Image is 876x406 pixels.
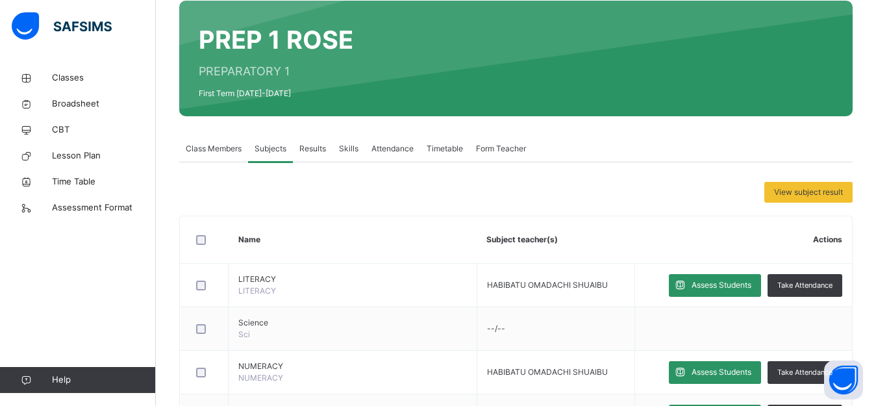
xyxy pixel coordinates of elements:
span: Timetable [427,143,463,155]
span: NUMERACY [238,361,467,372]
span: Broadsheet [52,97,156,110]
span: LITERACY [238,273,467,285]
span: Form Teacher [476,143,526,155]
span: Subjects [255,143,286,155]
span: Classes [52,71,156,84]
span: NUMERACY [238,373,283,383]
span: Assess Students [692,279,751,291]
span: Assessment Format [52,201,156,214]
span: Sci [238,329,250,339]
span: View subject result [774,186,843,198]
th: Name [229,216,477,264]
span: CBT [52,123,156,136]
span: Assess Students [692,366,751,378]
td: --/-- [477,307,635,351]
span: Results [299,143,326,155]
span: Take Attendance [777,367,832,378]
span: HABIBATU OMADACHI SHUAIBU [487,367,608,377]
span: Time Table [52,175,156,188]
img: safsims [12,12,112,40]
span: Science [238,317,467,329]
span: Take Attendance [777,280,832,291]
span: Lesson Plan [52,149,156,162]
span: Attendance [371,143,414,155]
span: LITERACY [238,286,276,296]
span: Class Members [186,143,242,155]
button: Open asap [824,361,863,400]
span: HABIBATU OMADACHI SHUAIBU [487,280,608,290]
th: Actions [635,216,852,264]
span: Skills [339,143,358,155]
span: Help [52,374,155,387]
th: Subject teacher(s) [477,216,635,264]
